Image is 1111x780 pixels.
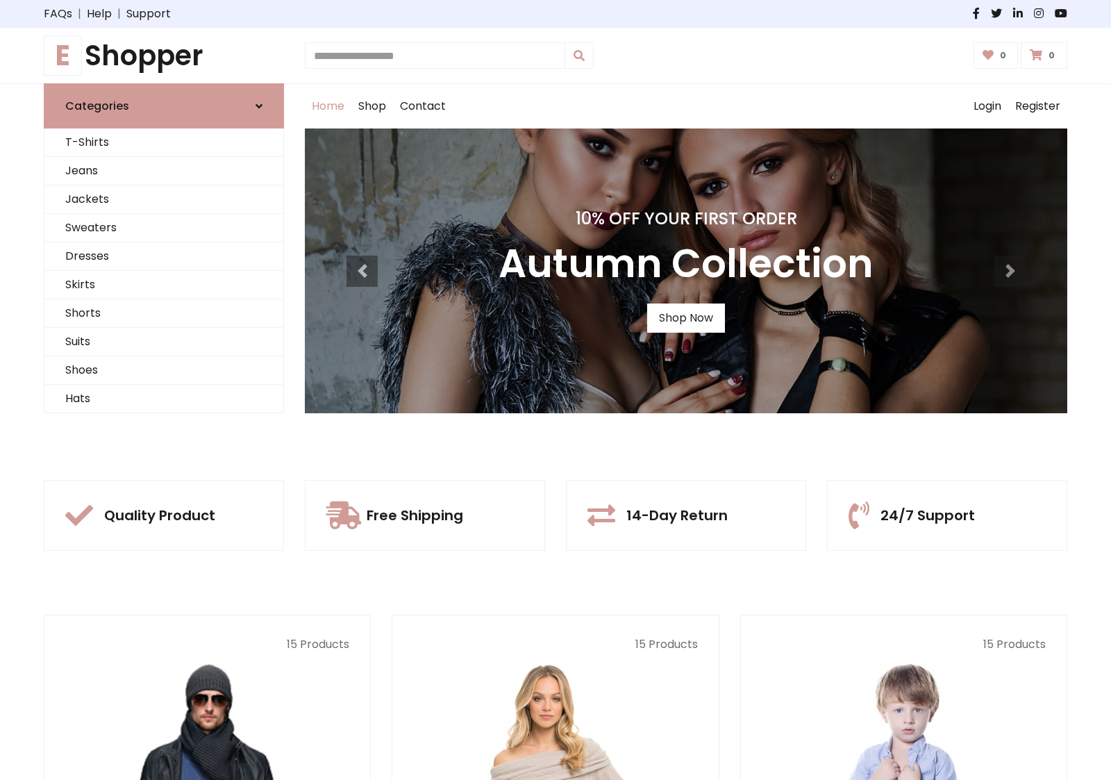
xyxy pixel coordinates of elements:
h3: Autumn Collection [499,240,874,287]
span: 0 [1045,49,1058,62]
a: Suits [44,328,283,356]
h5: 14-Day Return [626,507,728,524]
a: 0 [974,42,1019,69]
a: Skirts [44,271,283,299]
a: Shorts [44,299,283,328]
a: Help [87,6,112,22]
a: T-Shirts [44,128,283,157]
span: E [44,35,82,76]
h4: 10% Off Your First Order [499,209,874,229]
a: Sweaters [44,214,283,242]
p: 15 Products [762,636,1046,653]
a: EShopper [44,39,284,72]
a: Shop Now [647,304,725,333]
a: Categories [44,83,284,128]
a: Register [1008,84,1067,128]
h6: Categories [65,99,129,113]
span: | [112,6,126,22]
h5: Free Shipping [367,507,463,524]
span: | [72,6,87,22]
a: Jackets [44,185,283,214]
h5: 24/7 Support [880,507,975,524]
a: Contact [393,84,453,128]
a: Support [126,6,171,22]
a: Jeans [44,157,283,185]
a: Shop [351,84,393,128]
span: 0 [996,49,1010,62]
a: Shoes [44,356,283,385]
a: FAQs [44,6,72,22]
a: 0 [1021,42,1067,69]
h1: Shopper [44,39,284,72]
p: 15 Products [413,636,697,653]
a: Home [305,84,351,128]
a: Hats [44,385,283,413]
h5: Quality Product [104,507,215,524]
a: Dresses [44,242,283,271]
p: 15 Products [65,636,349,653]
a: Login [967,84,1008,128]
